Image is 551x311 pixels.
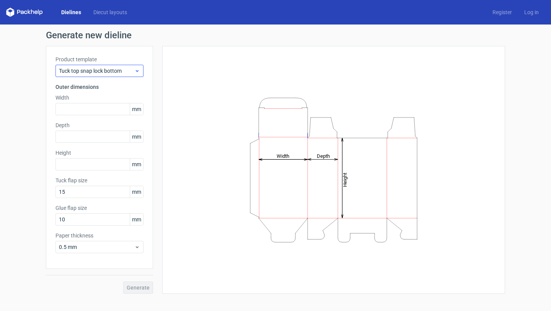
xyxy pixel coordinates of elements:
[55,149,143,157] label: Height
[55,56,143,63] label: Product template
[55,8,87,16] a: Dielines
[55,232,143,239] label: Paper thickness
[130,103,143,115] span: mm
[486,8,518,16] a: Register
[87,8,133,16] a: Diecut layouts
[130,131,143,142] span: mm
[130,214,143,225] span: mm
[55,204,143,212] label: Glue flap size
[55,177,143,184] label: Tuck flap size
[518,8,545,16] a: Log in
[342,172,348,187] tspan: Height
[130,159,143,170] span: mm
[55,83,143,91] h3: Outer dimensions
[46,31,505,40] h1: Generate new dieline
[277,153,289,159] tspan: Width
[130,186,143,198] span: mm
[59,243,134,251] span: 0.5 mm
[317,153,330,159] tspan: Depth
[55,121,143,129] label: Depth
[55,94,143,101] label: Width
[59,67,134,75] span: Tuck top snap lock bottom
